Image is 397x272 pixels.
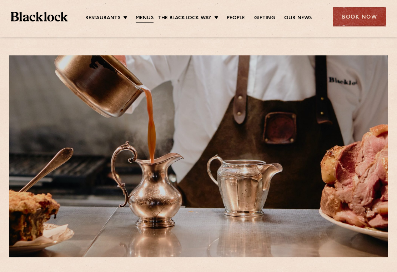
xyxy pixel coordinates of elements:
[284,15,312,22] a: Our News
[227,15,245,22] a: People
[136,15,154,23] a: Menus
[333,7,386,26] div: Book Now
[11,12,68,21] img: BL_Textured_Logo-footer-cropped.svg
[254,15,275,22] a: Gifting
[158,15,211,22] a: The Blacklock Way
[85,15,120,22] a: Restaurants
